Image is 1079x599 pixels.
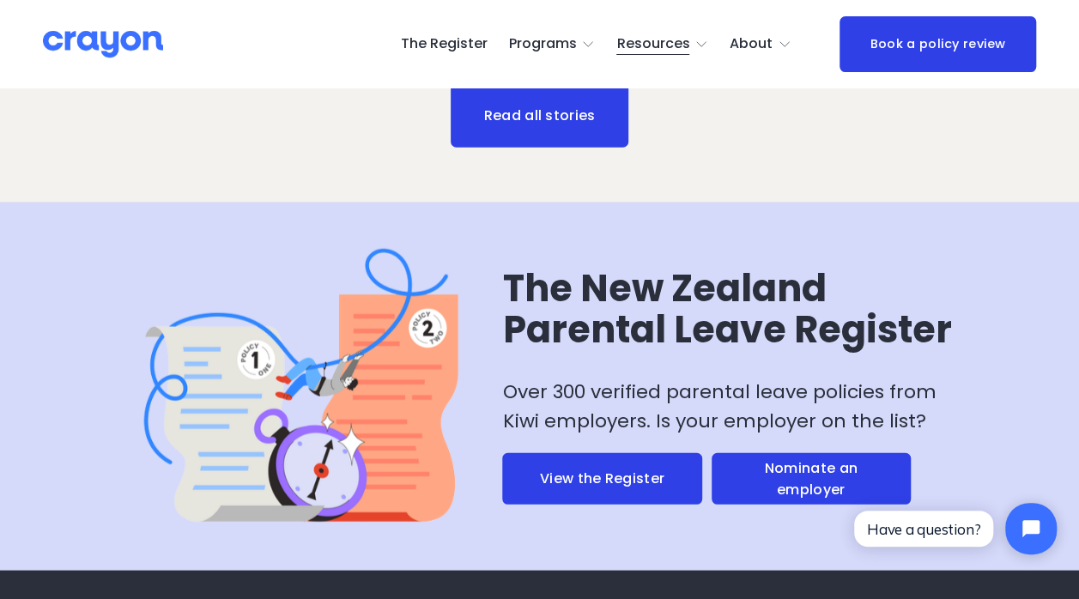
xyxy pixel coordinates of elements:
[616,32,689,57] span: Resources
[502,378,952,434] p: Over 300 verified parental leave policies from Kiwi employers. Is your employer on the list?
[730,32,773,57] span: About
[502,268,952,350] h2: The New Zealand Parental Leave Register
[502,453,701,505] a: View the Register
[840,16,1035,73] a: Book a policy review
[401,31,488,58] a: The Register
[451,84,629,148] a: Read all stories
[43,29,163,59] img: Crayon
[712,453,911,505] a: Nominate an employer
[509,31,596,58] a: folder dropdown
[730,31,791,58] a: folder dropdown
[840,488,1071,569] iframe: Tidio Chat
[509,32,577,57] span: Programs
[616,31,708,58] a: folder dropdown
